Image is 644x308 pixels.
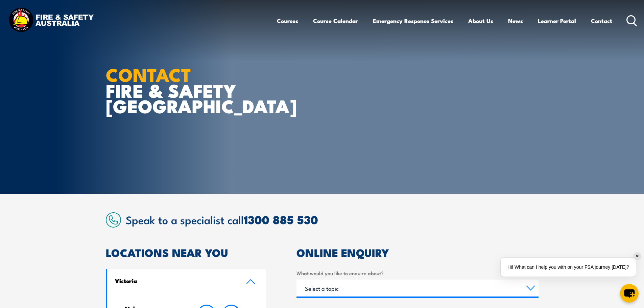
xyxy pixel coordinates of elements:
[115,277,236,284] h4: Victoria
[468,12,493,30] a: About Us
[296,247,539,257] h2: ONLINE ENQUIRY
[244,210,318,228] a: 1300 885 530
[296,269,539,277] label: What would you like to enquire about?
[508,12,523,30] a: News
[538,12,576,30] a: Learner Portal
[107,269,266,294] a: Victoria
[106,247,266,257] h2: LOCATIONS NEAR YOU
[591,12,612,30] a: Contact
[126,213,539,226] h2: Speak to a specialist call
[313,12,358,30] a: Course Calendar
[373,12,453,30] a: Emergency Response Services
[634,253,641,260] div: ✕
[620,284,639,303] button: chat-button
[277,12,298,30] a: Courses
[501,258,636,277] div: Hi! What can I help you with on your FSA journey [DATE]?
[106,60,191,88] strong: CONTACT
[106,66,273,114] h1: FIRE & SAFETY [GEOGRAPHIC_DATA]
